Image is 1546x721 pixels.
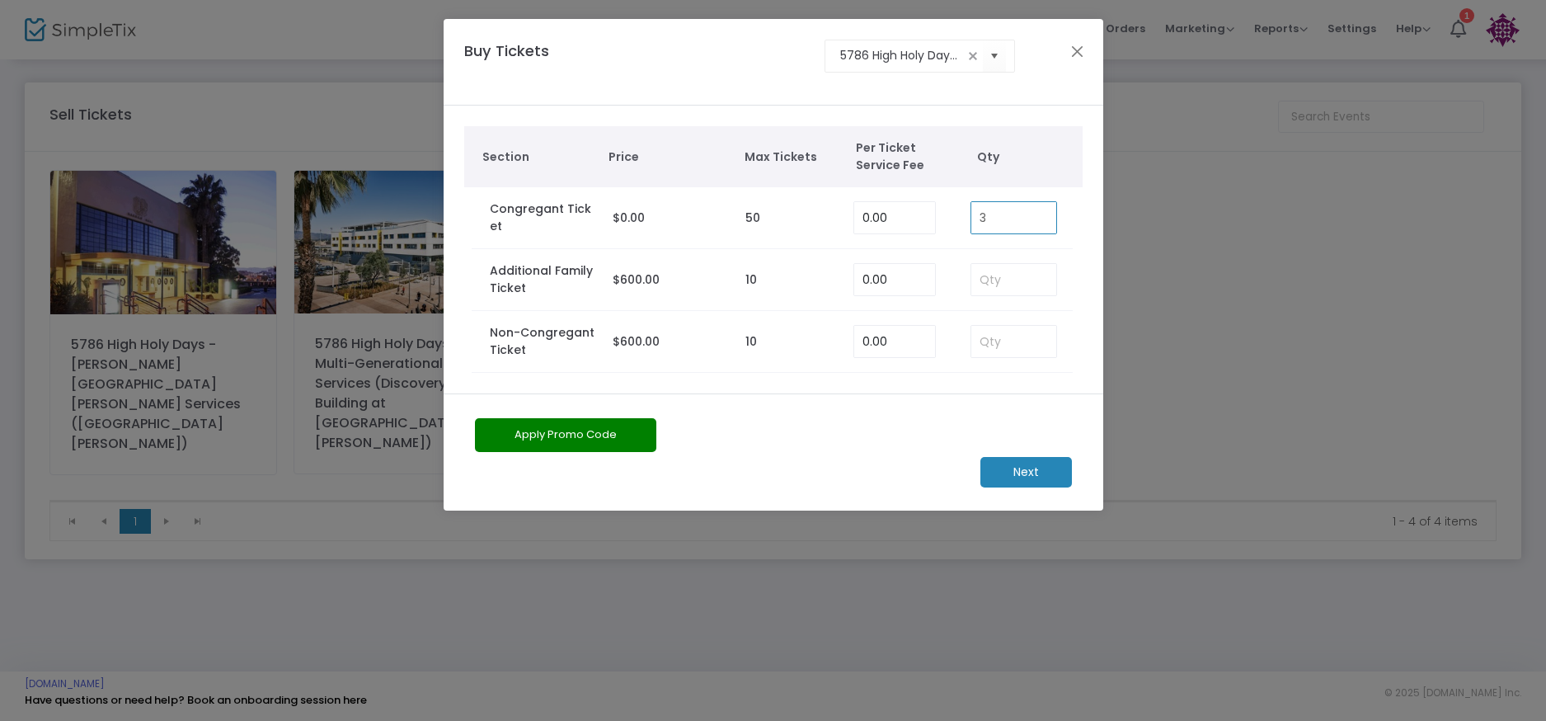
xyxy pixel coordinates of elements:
label: Non-Congregant Ticket [490,324,596,359]
span: Price [609,148,728,166]
span: Per Ticket Service Fee [856,139,951,174]
span: Qty [977,148,1074,166]
input: Select an event [840,47,963,64]
span: $600.00 [613,271,660,288]
input: Enter Service Fee [854,264,935,295]
m-button: Next [980,457,1072,488]
label: Additional Family Ticket [490,262,596,297]
button: Select [983,39,1006,73]
input: Enter Service Fee [854,326,935,357]
span: $600.00 [613,333,660,350]
label: 10 [745,271,757,289]
input: Qty [971,326,1057,357]
label: 50 [745,210,760,227]
button: Apply Promo Code [475,418,656,452]
span: $0.00 [613,210,645,226]
input: Enter Service Fee [854,202,935,233]
input: Qty [971,264,1057,295]
h4: Buy Tickets [456,40,611,85]
label: Congregant Ticket [490,200,596,235]
label: 10 [745,333,757,351]
input: Qty [971,202,1057,233]
span: Section [482,148,592,166]
span: Max Tickets [745,148,839,166]
span: clear [963,46,983,66]
button: Close [1066,40,1088,62]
